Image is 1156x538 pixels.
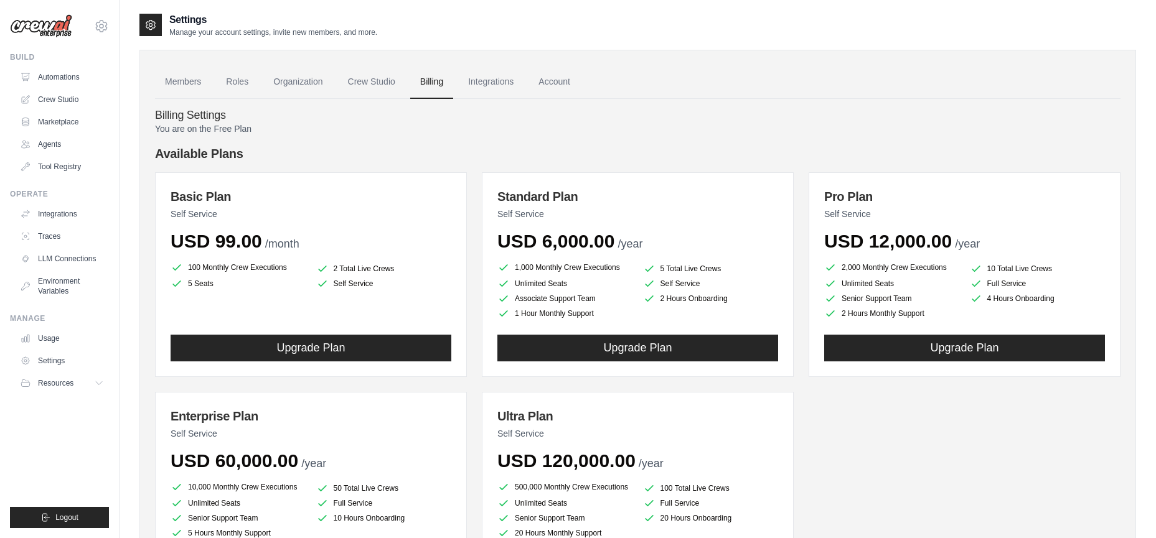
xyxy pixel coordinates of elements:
div: Build [10,52,109,62]
li: Unlimited Seats [497,497,633,509]
button: Upgrade Plan [824,335,1105,361]
a: Usage [15,328,109,348]
li: Associate Support Team [497,292,633,305]
h2: Settings [169,12,377,27]
li: 5 Total Live Crews [643,262,779,275]
a: Integrations [15,204,109,224]
span: USD 60,000.00 [171,450,298,471]
span: Resources [38,378,73,388]
a: Settings [15,351,109,371]
a: Members [155,65,211,99]
h4: Billing Settings [155,109,1121,123]
h3: Ultra Plan [497,407,778,425]
li: 10,000 Monthly Crew Executions [171,480,306,494]
span: /year [618,238,642,250]
p: Manage your account settings, invite new members, and more. [169,27,377,37]
span: USD 6,000.00 [497,231,614,251]
li: 10 Hours Onboarding [316,512,452,524]
li: 2 Total Live Crews [316,262,452,275]
li: 4 Hours Onboarding [970,292,1106,305]
button: Logout [10,507,109,528]
li: 100 Total Live Crews [643,482,779,494]
span: USD 99.00 [171,231,262,251]
li: Unlimited Seats [824,277,960,290]
a: Crew Studio [15,90,109,109]
li: Unlimited Seats [171,497,306,509]
h3: Enterprise Plan [171,407,451,425]
h3: Pro Plan [824,188,1105,205]
p: You are on the Free Plan [155,123,1121,135]
a: Environment Variables [15,271,109,301]
a: Account [529,65,580,99]
button: Upgrade Plan [171,335,451,361]
p: Self Service [171,427,451,440]
li: 2 Hours Monthly Support [824,307,960,320]
li: Senior Support Team [824,292,960,305]
button: Resources [15,373,109,393]
p: Self Service [824,208,1105,220]
a: Billing [410,65,453,99]
img: Logo [10,14,72,38]
button: Upgrade Plan [497,335,778,361]
a: Crew Studio [338,65,405,99]
li: 1,000 Monthly Crew Executions [497,260,633,275]
span: USD 12,000.00 [824,231,952,251]
li: Self Service [643,277,779,290]
a: Roles [216,65,258,99]
li: Unlimited Seats [497,277,633,290]
li: 2 Hours Onboarding [643,292,779,305]
li: Full Service [643,497,779,509]
span: Logout [55,512,78,522]
span: /year [639,457,664,470]
li: Full Service [316,497,452,509]
a: Organization [263,65,332,99]
a: Agents [15,134,109,154]
a: Integrations [458,65,524,99]
a: LLM Connections [15,249,109,269]
a: Automations [15,67,109,87]
div: Operate [10,189,109,199]
span: /year [301,457,326,470]
span: USD 120,000.00 [497,450,636,471]
h3: Basic Plan [171,188,451,205]
li: Self Service [316,277,452,290]
span: /year [955,238,980,250]
li: Full Service [970,277,1106,290]
li: Senior Support Team [497,512,633,524]
li: Senior Support Team [171,512,306,524]
span: /month [265,238,299,250]
li: 20 Hours Onboarding [643,512,779,524]
p: Self Service [171,208,451,220]
li: 100 Monthly Crew Executions [171,260,306,275]
a: Marketplace [15,112,109,132]
h3: Standard Plan [497,188,778,205]
li: 1 Hour Monthly Support [497,307,633,320]
p: Self Service [497,208,778,220]
p: Self Service [497,427,778,440]
li: 50 Total Live Crews [316,482,452,494]
h4: Available Plans [155,145,1121,162]
a: Traces [15,226,109,246]
li: 5 Seats [171,277,306,290]
li: 2,000 Monthly Crew Executions [824,260,960,275]
a: Tool Registry [15,157,109,177]
div: Manage [10,313,109,323]
li: 500,000 Monthly Crew Executions [497,480,633,494]
li: 10 Total Live Crews [970,262,1106,275]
